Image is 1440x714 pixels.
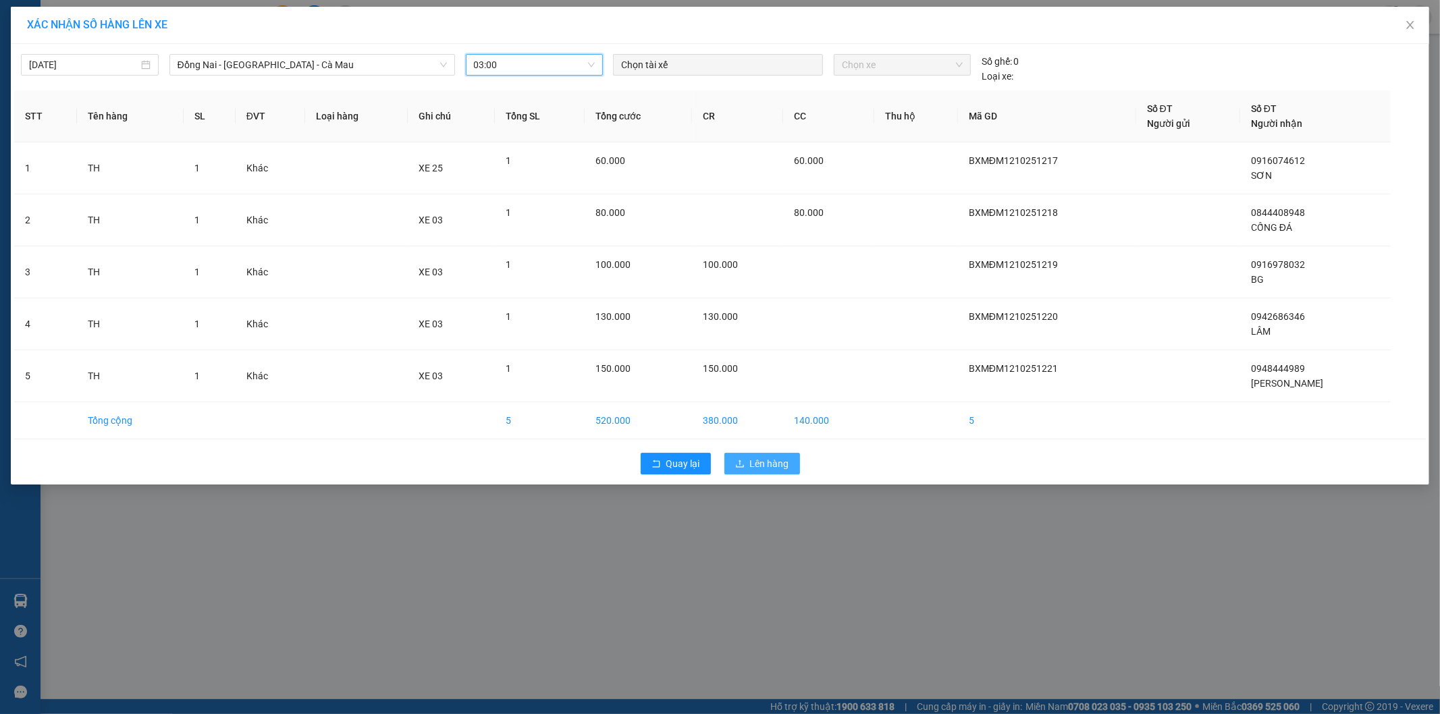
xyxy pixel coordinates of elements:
[1251,311,1305,322] span: 0942686346
[1251,103,1277,114] span: Số ĐT
[595,311,631,322] span: 130.000
[506,155,511,166] span: 1
[666,456,700,471] span: Quay lại
[29,57,138,72] input: 12/10/2025
[14,350,77,402] td: 5
[1147,103,1173,114] span: Số ĐT
[236,298,305,350] td: Khác
[236,246,305,298] td: Khác
[77,90,183,142] th: Tên hàng
[1251,118,1302,129] span: Người nhận
[1147,118,1190,129] span: Người gửi
[595,259,631,270] span: 100.000
[969,363,1058,374] span: BXMĐM1210251221
[982,54,1012,69] span: Số ghế:
[495,90,585,142] th: Tổng SL
[506,311,511,322] span: 1
[178,55,447,75] span: Đồng Nai - Sài Gòn - Cà Mau
[419,267,443,277] span: XE 03
[1251,222,1292,233] span: CỐNG ĐÁ
[419,215,443,225] span: XE 03
[194,319,200,329] span: 1
[236,194,305,246] td: Khác
[595,363,631,374] span: 150.000
[14,194,77,246] td: 2
[724,453,800,474] button: uploadLên hàng
[506,259,511,270] span: 1
[184,90,236,142] th: SL
[969,155,1058,166] span: BXMĐM1210251217
[958,402,1136,439] td: 5
[1251,326,1271,337] span: LÂM
[236,90,305,142] th: ĐVT
[783,402,874,439] td: 140.000
[77,402,183,439] td: Tổng cộng
[874,90,958,142] th: Thu hộ
[506,207,511,218] span: 1
[692,90,783,142] th: CR
[14,90,77,142] th: STT
[14,298,77,350] td: 4
[969,259,1058,270] span: BXMĐM1210251219
[236,350,305,402] td: Khác
[595,155,625,166] span: 60.000
[969,207,1058,218] span: BXMĐM1210251218
[651,459,661,470] span: rollback
[408,90,495,142] th: Ghi chú
[595,207,625,218] span: 80.000
[27,18,167,31] span: XÁC NHẬN SỐ HÀNG LÊN XE
[692,402,783,439] td: 380.000
[585,402,692,439] td: 520.000
[439,61,448,69] span: down
[641,453,711,474] button: rollbackQuay lại
[969,311,1058,322] span: BXMĐM1210251220
[14,246,77,298] td: 3
[794,207,824,218] span: 80.000
[1251,155,1305,166] span: 0916074612
[1251,378,1323,389] span: [PERSON_NAME]
[1405,20,1416,30] span: close
[77,142,183,194] td: TH
[750,456,789,471] span: Lên hàng
[982,54,1019,69] div: 0
[474,55,595,75] span: 03:00
[14,142,77,194] td: 1
[703,311,738,322] span: 130.000
[77,246,183,298] td: TH
[1251,207,1305,218] span: 0844408948
[495,402,585,439] td: 5
[1251,170,1272,181] span: SƠN
[735,459,745,470] span: upload
[77,298,183,350] td: TH
[236,142,305,194] td: Khác
[77,194,183,246] td: TH
[419,370,443,381] span: XE 03
[77,350,183,402] td: TH
[842,55,962,75] span: Chọn xe
[982,69,1013,84] span: Loại xe:
[1251,274,1264,285] span: BG
[194,370,200,381] span: 1
[419,319,443,329] span: XE 03
[703,259,738,270] span: 100.000
[194,163,200,173] span: 1
[585,90,692,142] th: Tổng cước
[194,267,200,277] span: 1
[703,363,738,374] span: 150.000
[194,215,200,225] span: 1
[419,163,443,173] span: XE 25
[1251,363,1305,374] span: 0948444989
[1251,259,1305,270] span: 0916978032
[958,90,1136,142] th: Mã GD
[794,155,824,166] span: 60.000
[1391,7,1429,45] button: Close
[506,363,511,374] span: 1
[305,90,408,142] th: Loại hàng
[783,90,874,142] th: CC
